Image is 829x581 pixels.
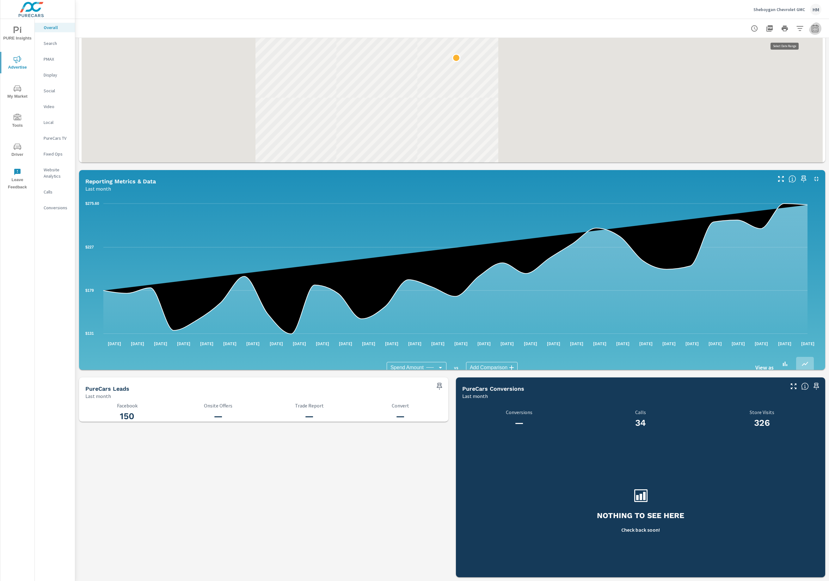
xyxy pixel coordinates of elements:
button: Print Report [778,22,791,35]
div: Display [35,70,75,80]
h6: View as [755,364,774,371]
div: HM [810,4,821,15]
p: [DATE] [335,340,357,347]
h3: 34 [584,418,697,428]
div: nav menu [0,19,34,193]
p: [DATE] [566,340,588,347]
div: Video [35,102,75,111]
span: PURE Insights [2,27,33,42]
span: Understand performance data overtime and see how metrics compare to each other. [789,175,796,183]
p: [DATE] [126,340,149,347]
p: Last month [85,185,111,193]
p: Search [44,40,70,46]
p: [DATE] [589,340,611,347]
p: [DATE] [797,340,819,347]
h3: — [359,411,442,422]
p: Local [44,119,70,125]
p: Bars [780,368,790,375]
span: Leave Feedback [2,168,33,191]
span: Spend Amount [390,364,424,371]
div: Calls [35,187,75,197]
p: [DATE] [288,340,310,347]
p: [DATE] [404,340,426,347]
p: [DATE] [612,340,634,347]
div: PMAX [35,54,75,64]
p: [DATE] [681,340,703,347]
p: Sheboygan Chevrolet GMC [753,7,805,12]
p: [DATE] [381,340,403,347]
p: [DATE] [473,340,495,347]
p: [DATE] [242,340,264,347]
h3: — [267,411,351,422]
p: [DATE] [496,340,518,347]
span: My Market [2,85,33,100]
h3: Nothing to see here [597,510,684,521]
div: Local [35,118,75,127]
text: $131 [85,331,94,336]
div: Add Comparison [466,362,518,373]
p: Fixed Ops [44,151,70,157]
h3: — [462,418,576,428]
p: [DATE] [173,340,195,347]
div: Social [35,86,75,95]
h5: PureCars Leads [85,385,129,392]
p: Convert [359,403,442,408]
h3: 326 [701,418,823,428]
p: [DATE] [265,340,287,347]
p: [DATE] [196,340,218,347]
p: [DATE] [150,340,172,347]
span: Understand conversion over the selected time range. [801,382,809,390]
p: Social [44,88,70,94]
p: Video [44,103,70,110]
p: Check back soon! [621,526,660,534]
p: [DATE] [727,340,749,347]
h5: PureCars Conversions [462,385,524,392]
button: "Export Report to PDF" [763,22,776,35]
span: Tools [2,114,33,129]
text: $179 [85,288,94,293]
p: [DATE] [450,340,472,347]
span: Add Comparison [470,364,507,371]
div: Fixed Ops [35,149,75,159]
h3: 150 [85,411,169,422]
p: PureCars TV [44,135,70,141]
p: Conversions [44,205,70,211]
p: Website Analytics [44,167,70,179]
p: [DATE] [219,340,241,347]
p: Trade Report [267,403,351,408]
p: Lines [799,368,811,375]
text: $275.60 [85,201,99,206]
p: Onsite Offers [176,403,260,408]
p: [DATE] [427,340,449,347]
span: Advertise [2,56,33,71]
p: Calls [44,189,70,195]
p: [DATE] [543,340,565,347]
p: [DATE] [774,340,796,347]
p: [DATE] [658,340,680,347]
div: Spend Amount [387,362,446,373]
p: [DATE] [103,340,126,347]
div: PureCars TV [35,133,75,143]
p: Overall [44,24,70,31]
p: [DATE] [704,340,726,347]
button: Apply Filters [794,22,806,35]
text: $227 [85,245,94,249]
div: Conversions [35,203,75,212]
p: [DATE] [750,340,772,347]
p: Last month [85,392,111,400]
p: Conversions [462,409,576,415]
p: Store Visits [701,409,823,415]
p: [DATE] [311,340,334,347]
p: [DATE] [519,340,542,347]
span: Save this to your personalized report [799,174,809,184]
span: Driver [2,143,33,158]
p: [DATE] [635,340,657,347]
p: vs [446,365,466,370]
button: Make Fullscreen [776,174,786,184]
div: Search [35,39,75,48]
p: PMAX [44,56,70,62]
button: Make Fullscreen [789,381,799,391]
div: Website Analytics [35,165,75,181]
p: Calls [584,409,697,415]
span: Save this to your personalized report [811,381,821,391]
